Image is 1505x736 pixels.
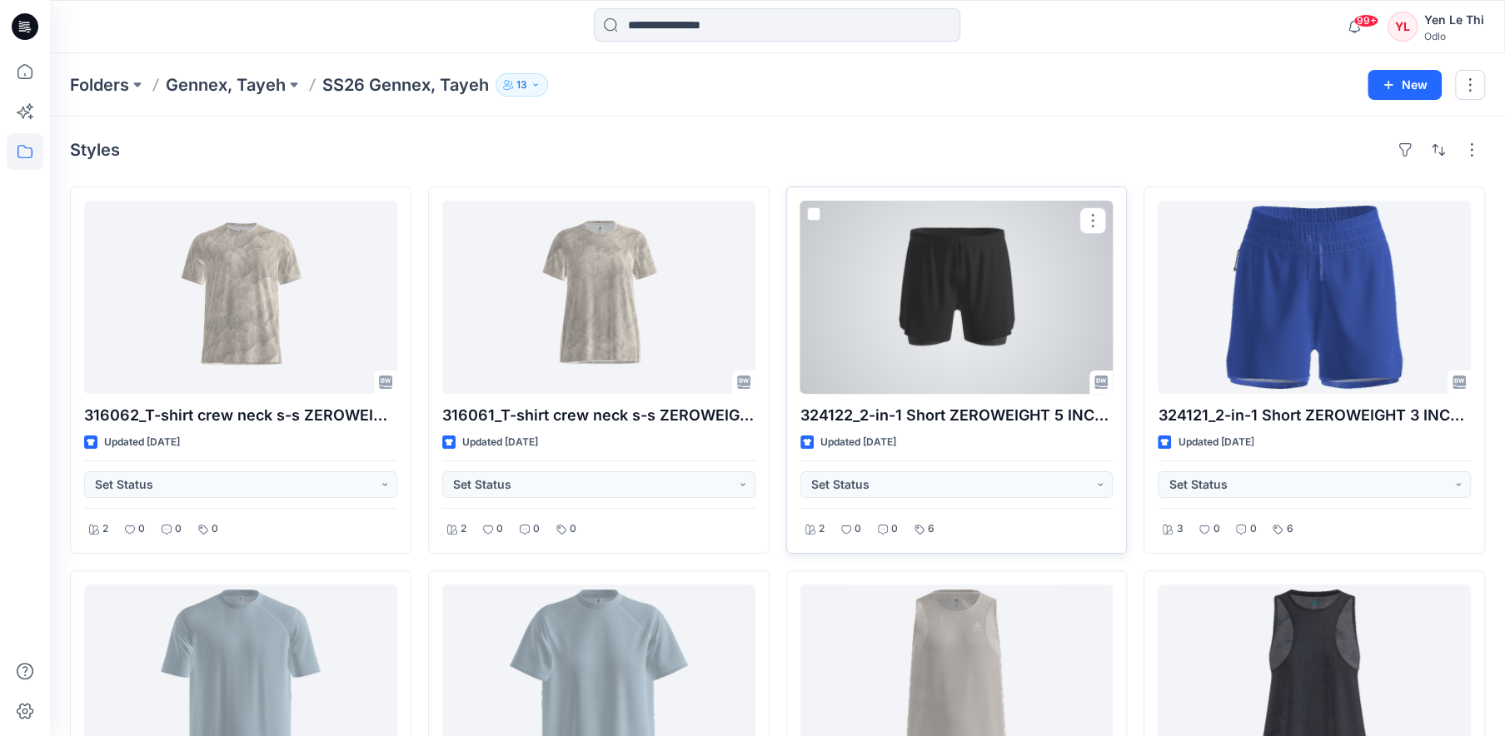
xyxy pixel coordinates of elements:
[1368,70,1442,100] button: New
[496,520,503,538] p: 0
[1158,201,1471,394] a: 324121_2-in-1 Short ZEROWEIGHT 3 INCH PRINT
[442,201,755,394] a: 316061_T-shirt crew neck s-s ZEROWEIGHT CHILL-TEC PRINT
[800,201,1114,394] a: 324122_2-in-1 Short ZEROWEIGHT 5 INCH PRINT
[1424,30,1484,42] div: Odlo
[1424,10,1484,30] div: Yen Le Thi
[1178,434,1253,451] p: Updated [DATE]
[84,404,397,427] p: 316062_T-shirt crew neck s-s ZEROWEIGHT CHILL-TEC PRINT
[1286,520,1293,538] p: 6
[855,520,861,538] p: 0
[322,73,489,97] p: SS26 Gennex, Tayeh
[1176,520,1183,538] p: 3
[70,73,129,97] a: Folders
[175,520,182,538] p: 0
[533,520,540,538] p: 0
[102,520,108,538] p: 2
[442,404,755,427] p: 316061_T-shirt crew neck s-s ZEROWEIGHT CHILL-TEC PRINT
[166,73,286,97] a: Gennex, Tayeh
[570,520,576,538] p: 0
[1388,12,1418,42] div: YL
[800,404,1114,427] p: 324122_2-in-1 Short ZEROWEIGHT 5 INCH PRINT
[928,520,934,538] p: 6
[1158,404,1471,427] p: 324121_2-in-1 Short ZEROWEIGHT 3 INCH PRINT
[891,520,898,538] p: 0
[138,520,145,538] p: 0
[212,520,218,538] p: 0
[1213,520,1219,538] p: 0
[819,520,825,538] p: 2
[820,434,896,451] p: Updated [DATE]
[516,76,527,94] p: 13
[70,140,120,160] h4: Styles
[461,520,466,538] p: 2
[104,434,180,451] p: Updated [DATE]
[496,73,548,97] button: 13
[84,201,397,394] a: 316062_T-shirt crew neck s-s ZEROWEIGHT CHILL-TEC PRINT
[1353,14,1378,27] span: 99+
[1249,520,1256,538] p: 0
[462,434,538,451] p: Updated [DATE]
